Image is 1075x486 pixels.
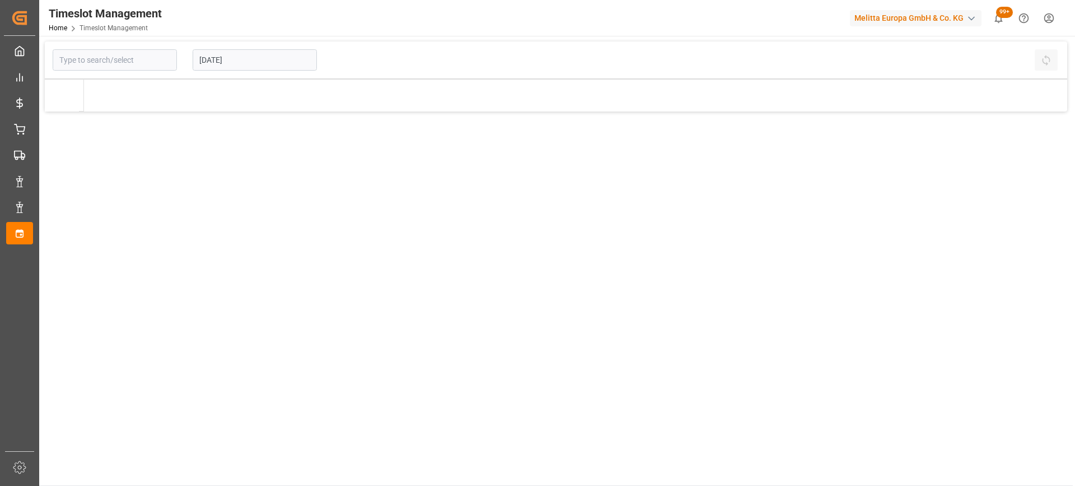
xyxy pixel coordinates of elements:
input: DD-MM-YYYY [193,49,317,71]
button: show 100 new notifications [986,6,1011,31]
button: Help Center [1011,6,1036,31]
a: Home [49,24,67,32]
input: Type to search/select [53,49,177,71]
div: Melitta Europa GmbH & Co. KG [850,10,981,26]
button: Melitta Europa GmbH & Co. KG [850,7,986,29]
div: Timeslot Management [49,5,162,22]
span: 99+ [996,7,1013,18]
